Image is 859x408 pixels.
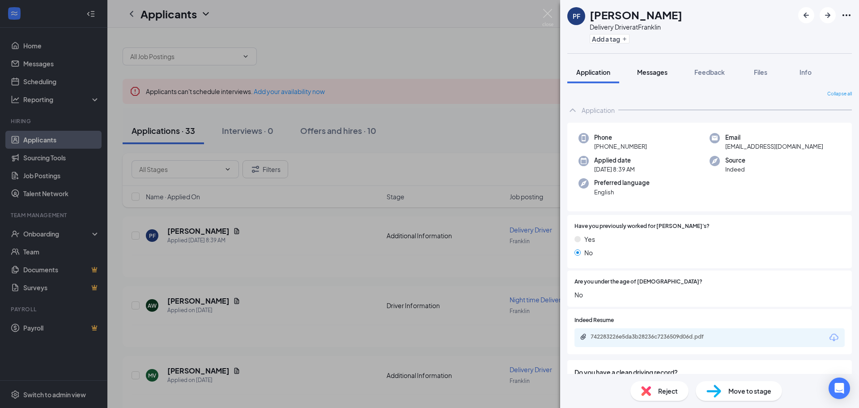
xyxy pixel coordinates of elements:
span: Phone [594,133,647,142]
button: ArrowLeftNew [798,7,814,23]
span: Messages [637,68,668,76]
span: Yes [584,234,595,244]
span: [PHONE_NUMBER] [594,142,647,151]
span: Indeed Resume [574,316,614,325]
span: Files [754,68,767,76]
span: Move to stage [728,386,771,396]
h1: [PERSON_NAME] [590,7,682,22]
button: PlusAdd a tag [590,34,629,43]
span: Email [725,133,823,142]
span: Info [799,68,812,76]
div: Application [582,106,615,115]
svg: ArrowRight [822,10,833,21]
button: ArrowRight [820,7,836,23]
svg: Ellipses [841,10,852,21]
span: Are you under the age of [DEMOGRAPHIC_DATA]? [574,278,702,286]
div: 742283226e5da3b28236c7236509d06d.pdf [591,333,716,340]
span: Reject [658,386,678,396]
span: Source [725,156,745,165]
svg: ChevronUp [567,105,578,116]
span: No [574,290,845,300]
svg: Plus [622,36,627,42]
div: Delivery Driver at Franklin [590,22,682,31]
span: Application [576,68,610,76]
span: Indeed [725,165,745,174]
span: Have you previously worked for [PERSON_NAME]'s? [574,222,710,231]
span: Preferred language [594,178,650,187]
span: [DATE] 8:39 AM [594,165,635,174]
div: Open Intercom Messenger [829,378,850,399]
span: Do you have a clean driving record? [574,367,845,377]
span: [EMAIL_ADDRESS][DOMAIN_NAME] [725,142,823,151]
svg: ArrowLeftNew [801,10,812,21]
span: No [584,248,593,258]
a: Paperclip742283226e5da3b28236c7236509d06d.pdf [580,333,725,342]
div: PF [573,12,580,21]
svg: Download [829,332,839,343]
svg: Paperclip [580,333,587,340]
span: Applied date [594,156,635,165]
span: Collapse all [827,90,852,98]
span: English [594,188,650,197]
span: Feedback [694,68,725,76]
